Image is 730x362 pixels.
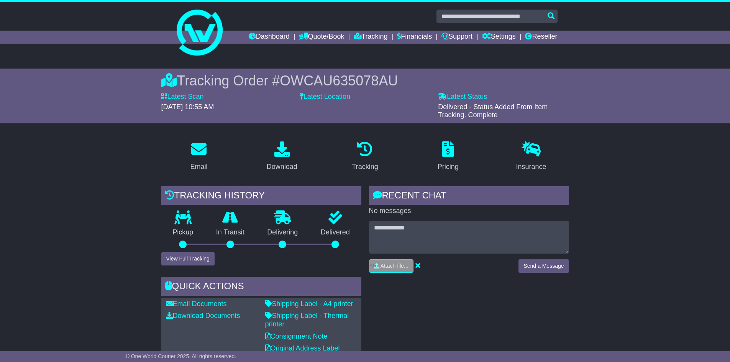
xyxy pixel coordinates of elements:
label: Latest Location [300,93,350,101]
label: Latest Status [438,93,487,101]
a: Consignment Note [265,333,328,340]
div: Quick Actions [161,277,361,298]
a: Tracking [347,139,383,175]
p: In Transit [205,228,256,237]
div: RECENT CHAT [369,186,569,207]
span: OWCAU635078AU [280,73,398,88]
a: Email [185,139,212,175]
p: Delivering [256,228,310,237]
a: Reseller [525,31,557,44]
a: Settings [482,31,516,44]
div: Tracking [352,162,378,172]
a: Shipping Label - Thermal printer [265,312,349,328]
span: Delivered - Status Added From Item Tracking. Complete [438,103,548,119]
a: Shipping Label - A4 printer [265,300,353,308]
button: View Full Tracking [161,252,215,265]
div: Insurance [516,162,546,172]
a: Download [262,139,302,175]
a: Email Documents [166,300,227,308]
div: Download [267,162,297,172]
a: Download Documents [166,312,240,319]
a: Financials [397,31,432,44]
p: No messages [369,207,569,215]
p: Delivered [309,228,361,237]
a: Support [441,31,472,44]
label: Latest Scan [161,93,204,101]
a: Quote/Book [299,31,344,44]
a: Original Address Label [265,344,340,352]
a: Dashboard [249,31,290,44]
div: Tracking history [161,186,361,207]
div: Email [190,162,207,172]
p: Pickup [161,228,205,237]
div: Pricing [438,162,459,172]
div: Tracking Order # [161,72,569,89]
a: Insurance [511,139,551,175]
button: Send a Message [518,259,569,273]
span: © One World Courier 2025. All rights reserved. [126,353,236,359]
a: Tracking [354,31,387,44]
span: [DATE] 10:55 AM [161,103,214,111]
a: Pricing [433,139,464,175]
